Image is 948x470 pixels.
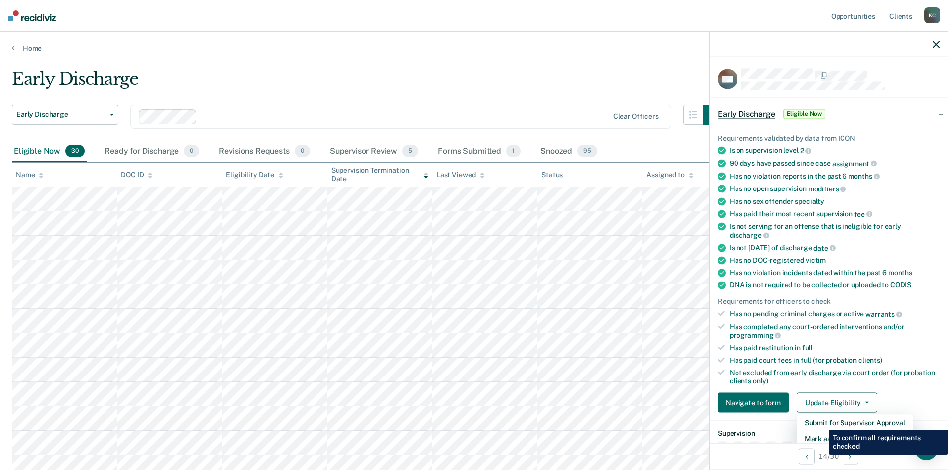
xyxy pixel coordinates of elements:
div: Revisions Requests [217,141,312,163]
button: Submit for Supervisor Approval [797,415,913,431]
div: Last Viewed [436,171,485,179]
span: programming [730,331,781,339]
div: Early Discharge [12,69,723,97]
div: Is not serving for an offense that is ineligible for early [730,222,940,239]
div: Not excluded from early discharge via court order (for probation clients [730,368,940,385]
button: Previous Opportunity [799,448,815,464]
span: CODIS [890,281,911,289]
div: Status [541,171,563,179]
div: Name [16,171,44,179]
span: victim [806,256,826,264]
div: 14 / 30 [710,443,948,469]
span: discharge [730,231,769,239]
div: 90 days have passed since case [730,159,940,168]
button: Navigate to form [718,393,789,413]
span: 5 [402,145,418,158]
div: Eligible Now [12,141,87,163]
span: only) [753,376,768,384]
div: Is on supervision level [730,146,940,155]
div: Clear officers [613,112,659,121]
div: DOC ID [121,171,153,179]
button: Next Opportunity [843,448,858,464]
div: Snoozed [538,141,599,163]
div: Ready for Discharge [103,141,201,163]
div: DNA is not required to be collected or uploaded to [730,281,940,289]
div: Supervision Termination Date [331,166,428,183]
span: Eligible Now [783,109,826,119]
span: clients) [858,356,882,364]
span: specialty [795,197,824,205]
div: Eligibility Date [226,171,283,179]
span: modifiers [808,185,846,193]
span: 2 [800,147,812,155]
a: Home [12,44,936,53]
div: Assigned to [646,171,693,179]
div: Requirements for officers to check [718,297,940,306]
div: Has no violation reports in the past 6 [730,172,940,181]
div: Has paid restitution in [730,344,940,352]
span: assignment [832,159,877,167]
div: Supervisor Review [328,141,421,163]
span: 30 [65,145,85,158]
span: 0 [184,145,199,158]
div: Has no pending criminal charges or active [730,310,940,319]
div: Early DischargeEligible Now [710,98,948,130]
span: Early Discharge [16,110,106,119]
div: Has no sex offender [730,197,940,205]
span: fee [854,210,872,218]
div: K C [924,7,940,23]
div: Has no open supervision [730,185,940,193]
dt: Supervision [718,429,940,438]
div: Is not [DATE] of discharge [730,243,940,252]
div: Requirements validated by data from ICON [718,134,940,142]
div: Has completed any court-ordered interventions and/or [730,322,940,339]
div: Has no DOC-registered [730,256,940,265]
span: 0 [295,145,310,158]
button: Mark as Ineligible [797,431,913,447]
div: Has no violation incidents dated within the past 6 [730,269,940,277]
span: full [802,344,813,352]
span: Early Discharge [718,109,775,119]
span: 95 [577,145,597,158]
div: Has paid their most recent supervision [730,209,940,218]
span: 1 [506,145,521,158]
span: months [848,172,880,180]
span: date [813,244,835,252]
a: Navigate to form link [718,393,793,413]
img: Recidiviz [8,10,56,21]
span: months [888,269,912,277]
div: Has paid court fees in full (for probation [730,356,940,365]
div: Open Intercom Messenger [914,436,938,460]
div: Forms Submitted [436,141,523,163]
button: Update Eligibility [797,393,877,413]
span: warrants [865,310,902,318]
